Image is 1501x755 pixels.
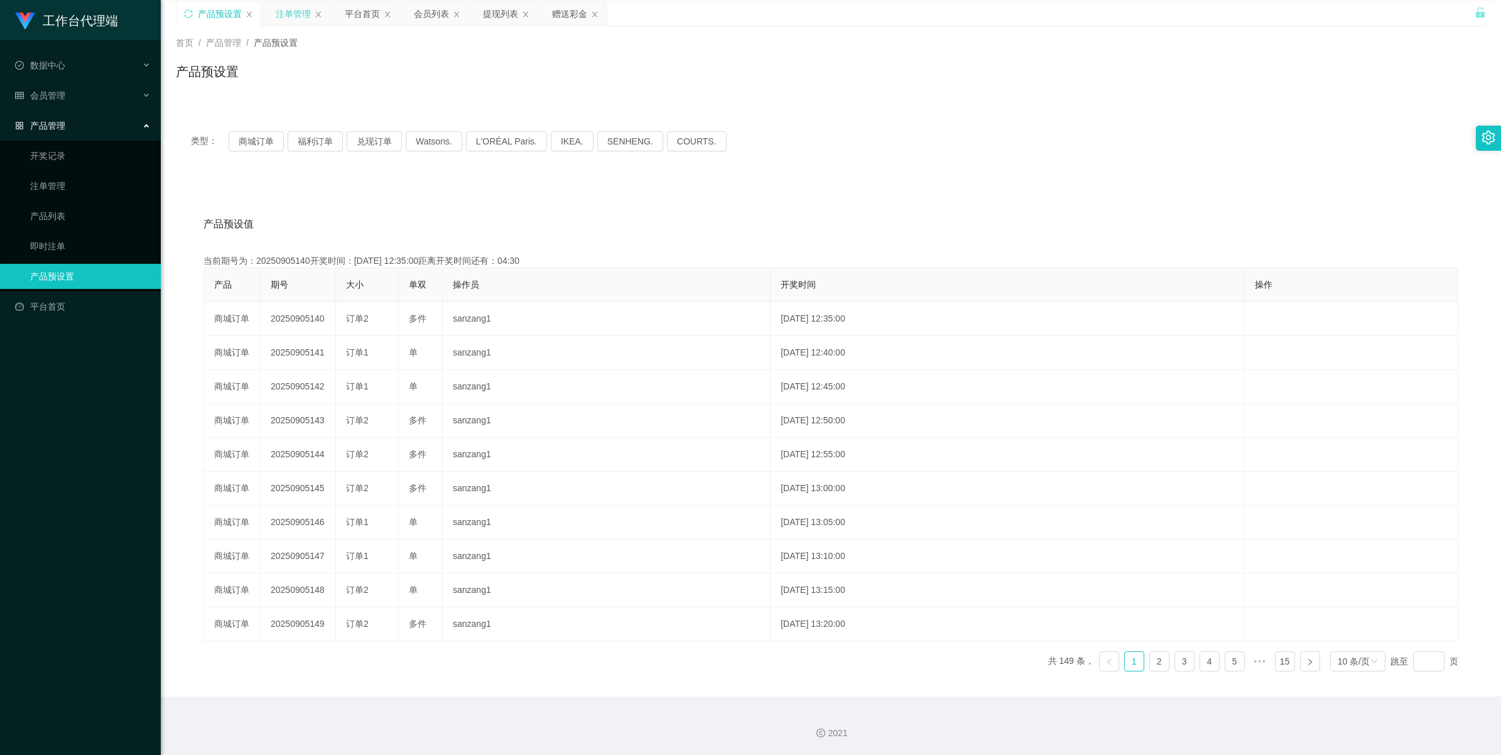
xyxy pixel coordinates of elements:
[771,472,1245,506] td: [DATE] 13:00:00
[15,90,65,100] span: 会员管理
[409,619,426,629] span: 多件
[346,449,369,459] span: 订单2
[261,370,336,404] td: 20250905142
[771,404,1245,438] td: [DATE] 12:50:00
[30,234,151,259] a: 即时注单
[345,2,380,26] div: 平台首页
[1250,651,1270,671] span: •••
[204,404,261,438] td: 商城订单
[346,415,369,425] span: 订单2
[30,264,151,289] a: 产品预设置
[1275,651,1295,671] li: 15
[409,483,426,493] span: 多件
[346,585,369,595] span: 订单2
[30,143,151,168] a: 开奖记录
[191,131,229,151] span: 类型：
[771,302,1245,336] td: [DATE] 12:35:00
[1200,652,1219,671] a: 4
[261,607,336,641] td: 20250905149
[229,131,284,151] button: 商城订单
[1149,651,1169,671] li: 2
[443,573,771,607] td: sanzang1
[1225,651,1245,671] li: 5
[483,2,518,26] div: 提现列表
[552,2,587,26] div: 赠送彩金
[15,294,151,319] a: 图标: dashboard平台首页
[667,131,727,151] button: COURTS.
[204,472,261,506] td: 商城订单
[771,573,1245,607] td: [DATE] 13:15:00
[346,313,369,323] span: 订单2
[346,347,369,357] span: 订单1
[409,347,418,357] span: 单
[1124,651,1144,671] li: 1
[1099,651,1119,671] li: 上一页
[409,585,418,595] span: 单
[15,15,118,25] a: 工作台代理端
[15,60,65,70] span: 数据中心
[1200,651,1220,671] li: 4
[30,173,151,198] a: 注单管理
[246,11,253,18] i: 图标: close
[171,727,1491,740] div: 2021
[176,62,239,81] h1: 产品预设置
[346,517,369,527] span: 订单1
[203,217,254,232] span: 产品预设值
[1150,652,1169,671] a: 2
[246,38,249,48] span: /
[409,313,426,323] span: 多件
[466,131,547,151] button: L'ORÉAL Paris.
[204,607,261,641] td: 商城订单
[1174,651,1195,671] li: 3
[204,302,261,336] td: 商城订单
[1482,131,1495,144] i: 图标: setting
[443,370,771,404] td: sanzang1
[30,204,151,229] a: 产品列表
[1250,651,1270,671] li: 向后 5 页
[206,38,241,48] span: 产品管理
[443,472,771,506] td: sanzang1
[771,370,1245,404] td: [DATE] 12:45:00
[261,540,336,573] td: 20250905147
[597,131,663,151] button: SENHENG.
[198,2,242,26] div: 产品预设置
[346,619,369,629] span: 订单2
[15,61,24,70] i: 图标: check-circle-o
[184,9,193,18] i: 图标: sync
[443,438,771,472] td: sanzang1
[261,506,336,540] td: 20250905146
[198,38,201,48] span: /
[409,280,426,290] span: 单双
[346,280,364,290] span: 大小
[384,11,391,18] i: 图标: close
[453,11,460,18] i: 图标: close
[346,483,369,493] span: 订单2
[443,540,771,573] td: sanzang1
[1175,652,1194,671] a: 3
[1475,7,1486,18] i: 图标: unlock
[1225,652,1244,671] a: 5
[409,517,418,527] span: 单
[43,1,118,41] h1: 工作台代理端
[771,438,1245,472] td: [DATE] 12:55:00
[261,438,336,472] td: 20250905144
[214,280,232,290] span: 产品
[443,506,771,540] td: sanzang1
[409,551,418,561] span: 单
[204,438,261,472] td: 商城订单
[288,131,343,151] button: 福利订单
[15,91,24,100] i: 图标: table
[1125,652,1144,671] a: 1
[261,472,336,506] td: 20250905145
[443,404,771,438] td: sanzang1
[1306,658,1314,666] i: 图标: right
[1390,651,1458,671] div: 跳至 页
[204,336,261,370] td: 商城订单
[276,2,311,26] div: 注单管理
[522,11,529,18] i: 图标: close
[551,131,593,151] button: IKEA.
[406,131,462,151] button: Watsons.
[1048,651,1094,671] li: 共 149 条，
[443,607,771,641] td: sanzang1
[203,254,1458,268] div: 当前期号为：20250905140开奖时间：[DATE] 12:35:00距离开奖时间还有：04:30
